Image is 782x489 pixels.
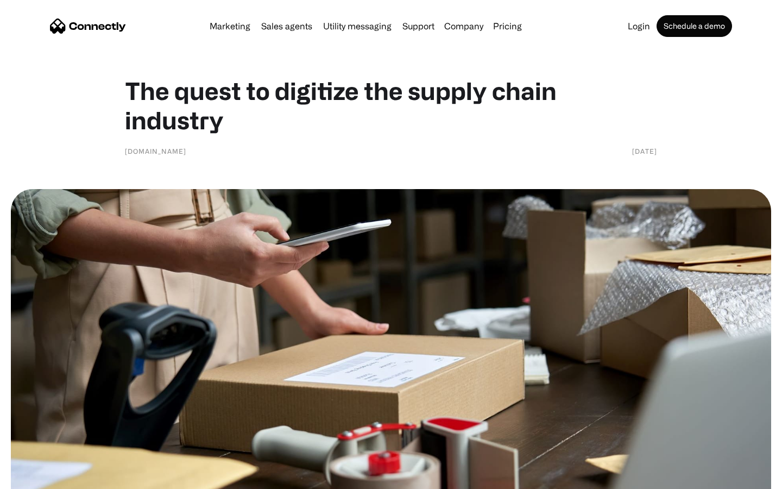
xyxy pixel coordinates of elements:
[444,18,483,34] div: Company
[623,22,654,30] a: Login
[11,470,65,485] aside: Language selected: English
[125,146,186,156] div: [DOMAIN_NAME]
[489,22,526,30] a: Pricing
[125,76,657,135] h1: The quest to digitize the supply chain industry
[632,146,657,156] div: [DATE]
[398,22,439,30] a: Support
[257,22,317,30] a: Sales agents
[22,470,65,485] ul: Language list
[319,22,396,30] a: Utility messaging
[657,15,732,37] a: Schedule a demo
[205,22,255,30] a: Marketing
